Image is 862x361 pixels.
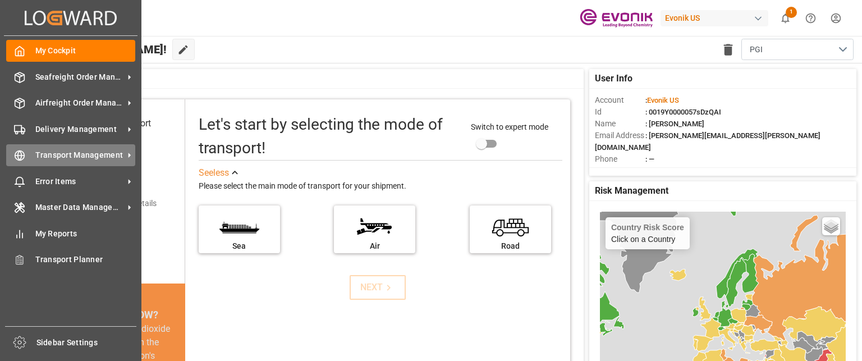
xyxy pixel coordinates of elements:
span: Risk Management [595,184,668,198]
span: Airfreight Order Management [35,97,124,109]
button: open menu [741,39,854,60]
span: Account Type [595,165,645,177]
button: Evonik US [661,7,773,29]
div: Click on a Country [611,223,684,244]
div: Let's start by selecting the mode of transport! [199,113,460,160]
span: Hello [PERSON_NAME]! [46,39,167,60]
span: Account [595,94,645,106]
span: Phone [595,153,645,165]
a: My Cockpit [6,40,135,62]
a: Transport Planner [6,249,135,271]
a: My Reports [6,222,135,244]
span: Sidebar Settings [36,337,137,349]
div: Add shipping details [86,198,157,209]
span: : [PERSON_NAME] [645,120,704,128]
span: : Freight Forwarder [645,167,707,175]
span: Transport Planner [35,254,136,266]
span: Name [595,118,645,130]
img: Evonik-brand-mark-Deep-Purple-RGB.jpeg_1700498283.jpeg [580,8,653,28]
span: : [645,96,679,104]
div: Evonik US [661,10,768,26]
span: Switch to expert mode [471,122,548,131]
span: : 0019Y0000057sDzQAI [645,108,721,116]
span: Email Address [595,130,645,141]
div: Road [475,240,545,252]
button: show 1 new notifications [773,6,798,31]
div: NEXT [360,281,395,294]
span: User Info [595,72,632,85]
span: PGI [750,44,763,56]
h4: Country Risk Score [611,223,684,232]
span: : — [645,155,654,163]
span: My Cockpit [35,45,136,57]
span: Delivery Management [35,124,124,135]
span: Error Items [35,176,124,188]
span: : [PERSON_NAME][EMAIL_ADDRESS][PERSON_NAME][DOMAIN_NAME] [595,131,820,152]
span: My Reports [35,228,136,240]
span: Transport Management [35,149,124,161]
button: Help Center [798,6,823,31]
div: Please select the main mode of transport for your shipment. [199,180,562,193]
span: Seafreight Order Management [35,71,124,83]
div: Air [340,240,410,252]
div: See less [199,166,229,180]
span: 1 [786,7,797,18]
div: Sea [204,240,274,252]
span: Master Data Management [35,202,124,213]
button: NEXT [350,275,406,300]
span: Id [595,106,645,118]
span: Evonik US [647,96,679,104]
a: Layers [822,217,840,235]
